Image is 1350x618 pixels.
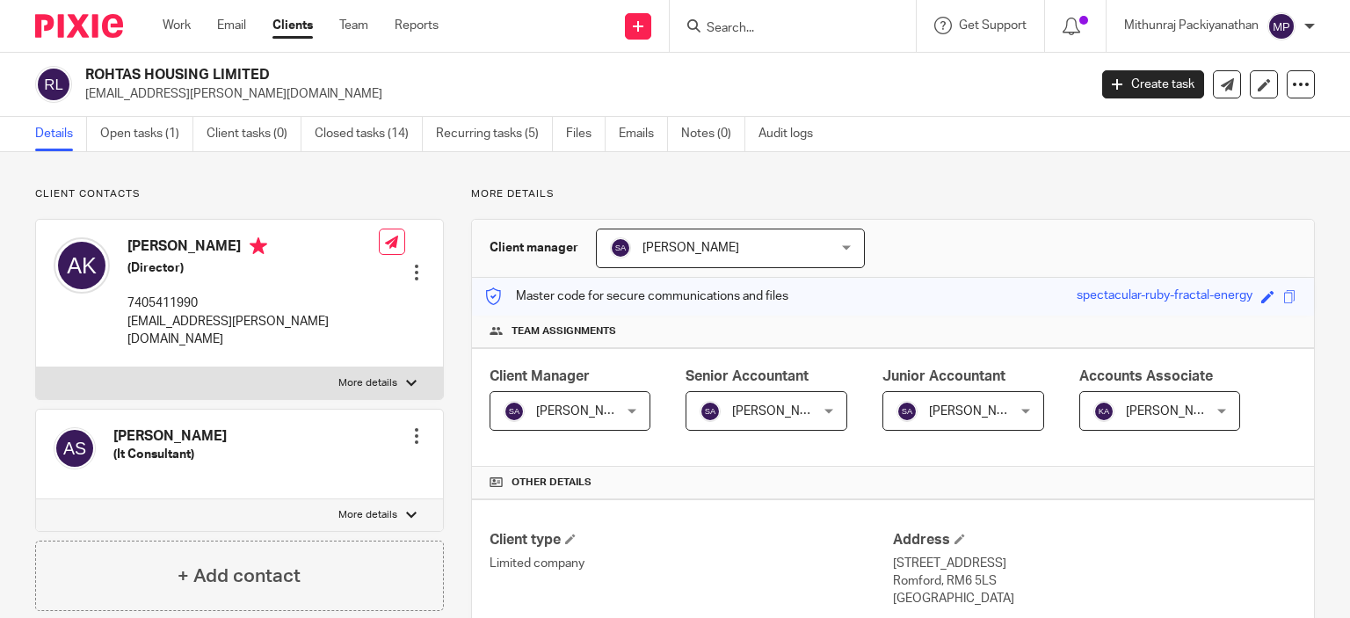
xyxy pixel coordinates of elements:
[35,117,87,151] a: Details
[566,117,606,151] a: Files
[1077,287,1252,307] div: spectacular-ruby-fractal-energy
[490,531,893,549] h4: Client type
[642,242,739,254] span: [PERSON_NAME]
[35,14,123,38] img: Pixie
[395,17,439,34] a: Reports
[705,21,863,37] input: Search
[54,237,110,294] img: svg%3E
[929,405,1026,418] span: [PERSON_NAME]
[163,17,191,34] a: Work
[1079,369,1213,383] span: Accounts Associate
[339,17,368,34] a: Team
[127,237,379,259] h4: [PERSON_NAME]
[610,237,631,258] img: svg%3E
[758,117,826,151] a: Audit logs
[893,572,1296,590] p: Romford, RM6 5LS
[512,324,616,338] span: Team assignments
[207,117,301,151] a: Client tasks (0)
[732,405,829,418] span: [PERSON_NAME]
[896,401,918,422] img: svg%3E
[536,405,633,418] span: [PERSON_NAME]
[54,427,96,469] img: svg%3E
[85,66,878,84] h2: ROHTAS HOUSING LIMITED
[338,376,397,390] p: More details
[35,187,444,201] p: Client contacts
[100,117,193,151] a: Open tasks (1)
[490,555,893,572] p: Limited company
[1124,17,1259,34] p: Mithunraj Packiyanathan
[113,446,227,463] h5: (It Consultant)
[436,117,553,151] a: Recurring tasks (5)
[1126,405,1223,418] span: [PERSON_NAME]
[619,117,668,151] a: Emails
[882,369,1005,383] span: Junior Accountant
[504,401,525,422] img: svg%3E
[681,117,745,151] a: Notes (0)
[1267,12,1296,40] img: svg%3E
[315,117,423,151] a: Closed tasks (14)
[178,563,301,590] h4: + Add contact
[217,17,246,34] a: Email
[272,17,313,34] a: Clients
[490,239,578,257] h3: Client manager
[893,531,1296,549] h4: Address
[893,555,1296,572] p: [STREET_ADDRESS]
[1102,70,1204,98] a: Create task
[490,369,590,383] span: Client Manager
[250,237,267,255] i: Primary
[512,476,592,490] span: Other details
[686,369,809,383] span: Senior Accountant
[959,19,1027,32] span: Get Support
[338,508,397,522] p: More details
[485,287,788,305] p: Master code for secure communications and files
[127,259,379,277] h5: (Director)
[113,427,227,446] h4: [PERSON_NAME]
[700,401,721,422] img: svg%3E
[471,187,1315,201] p: More details
[35,66,72,103] img: svg%3E
[893,590,1296,607] p: [GEOGRAPHIC_DATA]
[1093,401,1114,422] img: svg%3E
[85,85,1076,103] p: [EMAIL_ADDRESS][PERSON_NAME][DOMAIN_NAME]
[127,313,379,349] p: [EMAIL_ADDRESS][PERSON_NAME][DOMAIN_NAME]
[127,294,379,312] p: 7405411990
